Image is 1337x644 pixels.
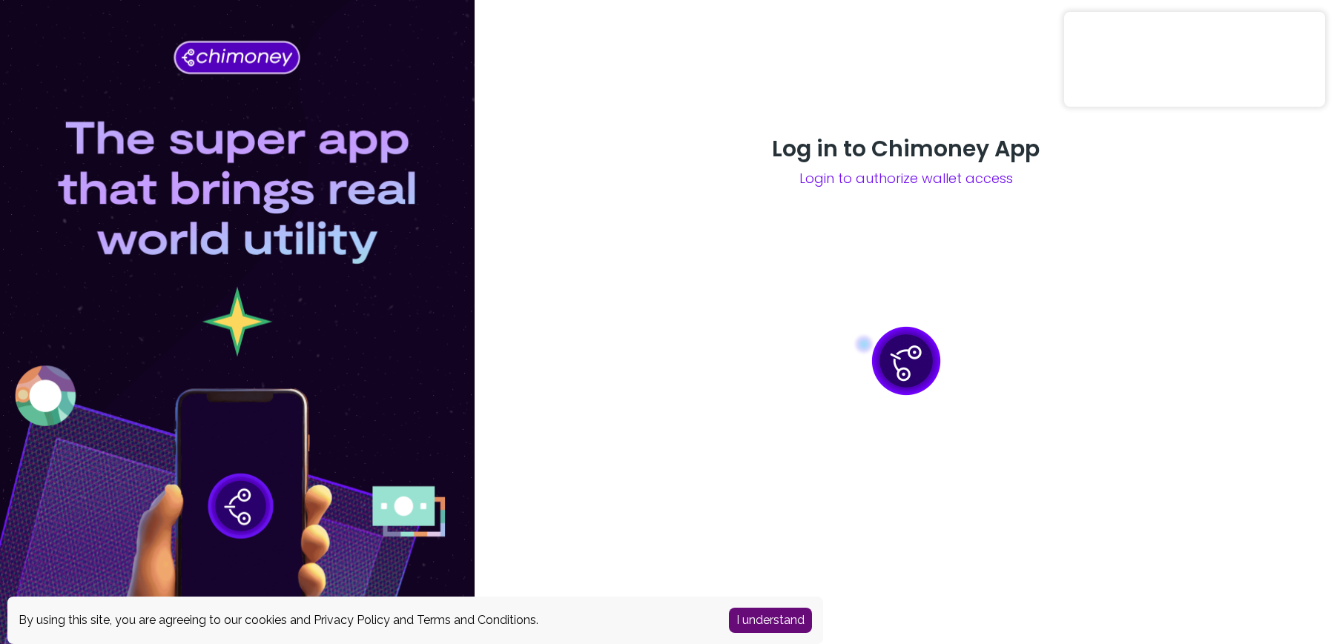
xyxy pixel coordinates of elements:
[417,613,536,627] a: Terms and Conditions
[832,287,980,435] img: chimoney-app-loader.gif
[19,611,707,629] div: By using this site, you are agreeing to our cookies and and .
[729,608,812,633] button: Accept cookies
[746,168,1066,189] span: Login to authorize wallet access
[746,136,1066,162] h3: Log in to Chimoney App
[314,613,390,627] a: Privacy Policy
